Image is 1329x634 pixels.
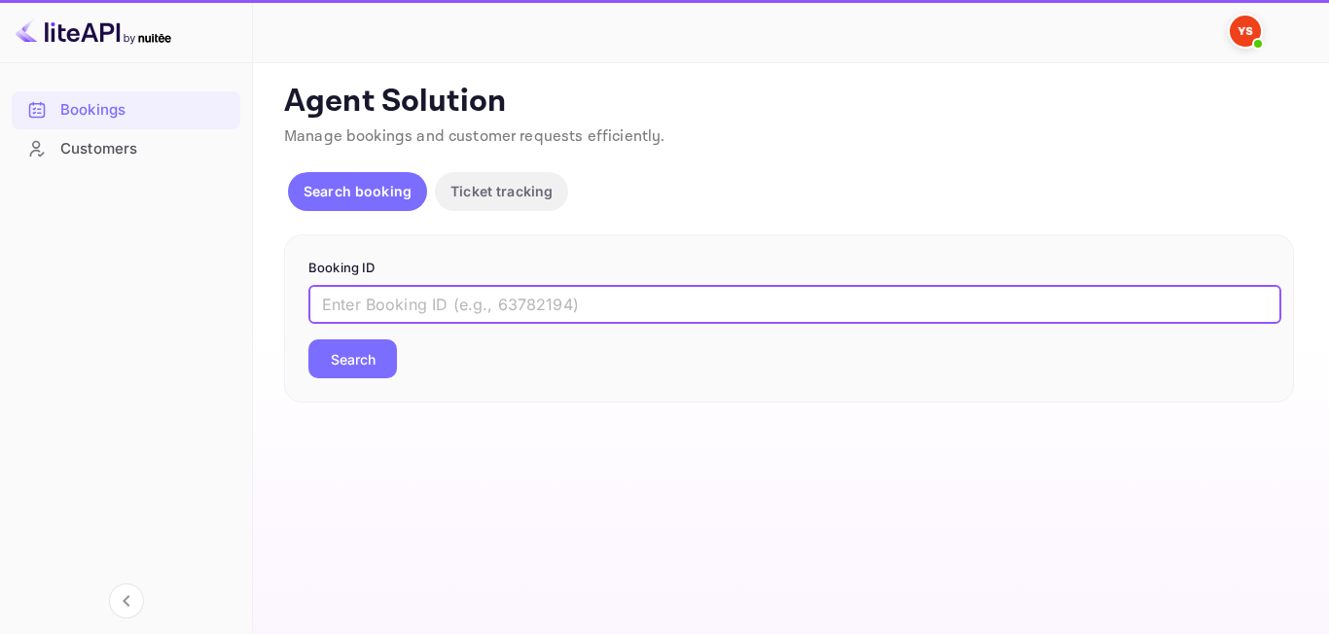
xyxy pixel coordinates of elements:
div: Customers [60,138,231,160]
p: Search booking [304,181,412,201]
a: Bookings [12,91,240,127]
img: Yandex Support [1230,16,1261,47]
a: Customers [12,130,240,166]
span: Manage bookings and customer requests efficiently. [284,126,665,147]
div: Customers [12,130,240,168]
input: Enter Booking ID (e.g., 63782194) [308,285,1281,324]
button: Search [308,339,397,378]
p: Ticket tracking [450,181,553,201]
img: LiteAPI logo [16,16,171,47]
div: Bookings [12,91,240,129]
button: Collapse navigation [109,583,144,618]
p: Agent Solution [284,83,1294,122]
div: Bookings [60,99,231,122]
p: Booking ID [308,259,1270,278]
